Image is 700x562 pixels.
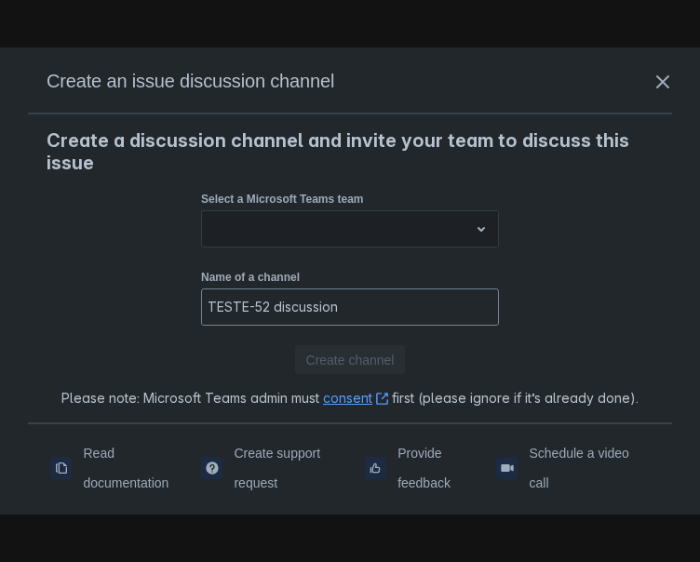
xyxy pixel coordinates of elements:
[234,438,364,498] span: Create support request
[201,438,365,498] a: Create support request
[83,438,200,498] span: Read documentation
[529,438,650,498] span: Schedule a video call
[295,345,406,375] button: Create channel
[201,192,364,207] label: Select a Microsoft Teams team
[61,389,639,408] span: Please note: Microsoft Teams admin must first (please ignore if it’s already done).
[365,438,496,498] a: Provide feedback
[496,438,650,498] a: Schedule a video call
[397,438,496,498] span: Provide feedback
[323,390,388,406] a: consent
[28,47,672,114] div: Create an issue discussion channel
[652,71,674,96] a: close
[500,461,515,475] span: videoCall
[205,461,220,475] span: support
[201,270,300,285] label: Name of a channel
[50,438,201,498] a: Read documentation
[47,129,653,174] h3: Create a discussion channel and invite your team to discuss this issue
[470,218,492,240] span: open
[368,461,383,475] span: feedback
[202,290,498,324] input: Enter channel name
[54,461,69,475] span: documentation
[652,71,674,93] span: close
